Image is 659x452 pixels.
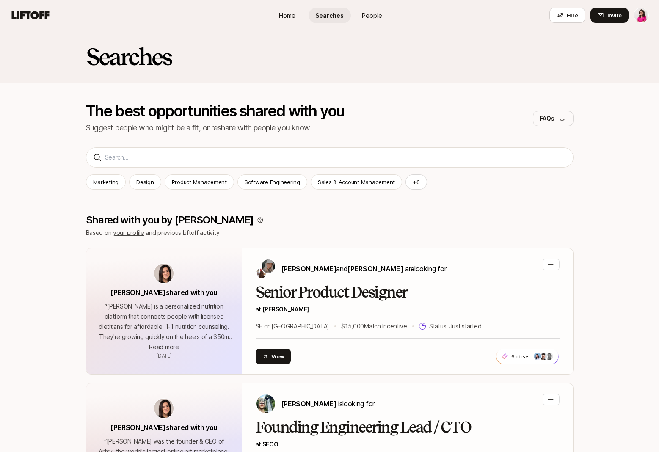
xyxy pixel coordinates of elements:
[315,11,344,20] span: Searches
[511,352,530,361] p: 6 ideas
[279,11,295,20] span: Home
[405,174,427,190] button: +6
[136,178,154,186] p: Design
[546,353,554,360] img: 33f207b1_b18a_494d_993f_6cda6c0df701.jpg
[341,321,407,331] p: $15,000 Match Incentive
[429,321,481,331] p: Status:
[262,441,278,448] span: SECO
[309,8,351,23] a: Searches
[113,229,144,236] a: your profile
[86,122,345,134] p: Suggest people who might be a fit, or reshare with people you know
[256,284,560,301] h2: Senior Product Designer
[362,11,382,20] span: People
[110,288,218,297] span: [PERSON_NAME] shared with you
[256,321,330,331] p: SF or [GEOGRAPHIC_DATA]
[86,214,254,226] p: Shared with you by [PERSON_NAME]
[281,398,375,409] p: is looking for
[172,178,227,186] p: Product Management
[154,399,174,418] img: avatar-url
[245,178,300,186] p: Software Engineering
[634,8,648,22] img: Emma Frane
[347,265,403,273] span: [PERSON_NAME]
[449,322,482,330] span: Just started
[256,268,267,278] img: Tori Bonagura
[281,265,336,273] span: [PERSON_NAME]
[149,342,179,352] button: Read more
[256,419,560,436] h2: Founding Engineering Lead / CTO
[590,8,629,23] button: Invite
[266,8,309,23] a: Home
[154,264,174,283] img: avatar-url
[540,353,548,360] img: 7bf30482_e1a5_47b4_9e0f_fc49ddd24bf6.jpg
[533,111,574,126] button: FAQs
[97,301,232,342] p: “ [PERSON_NAME] is a personalized nutrition platform that connects people with licensed dietitian...
[86,228,574,238] p: Based on and previous Liftoff activity
[318,178,395,186] p: Sales & Account Management
[281,263,447,274] p: are looking for
[256,394,275,413] img: Carter Cleveland
[156,353,172,359] span: July 30, 2025 11:49am
[86,103,345,119] p: The best opportunities shared with you
[607,11,622,19] span: Invite
[496,348,559,364] button: 6 ideas
[549,8,585,23] button: Hire
[262,259,275,273] img: Anna Skopenko
[86,44,172,69] h2: Searches
[351,8,393,23] a: People
[105,152,566,163] input: Search...
[534,353,542,360] img: 3b21b1e9_db0a_4655_a67f_ab9b1489a185.jpg
[93,178,119,186] p: Marketing
[262,306,309,313] a: [PERSON_NAME]
[336,265,403,273] span: and
[540,113,554,124] p: FAQs
[567,11,578,19] span: Hire
[110,423,218,432] span: [PERSON_NAME] shared with you
[256,439,560,449] p: at
[634,8,649,23] button: Emma Frane
[256,349,291,364] button: View
[256,304,560,314] p: at
[281,400,336,408] span: [PERSON_NAME]
[149,343,179,350] span: Read more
